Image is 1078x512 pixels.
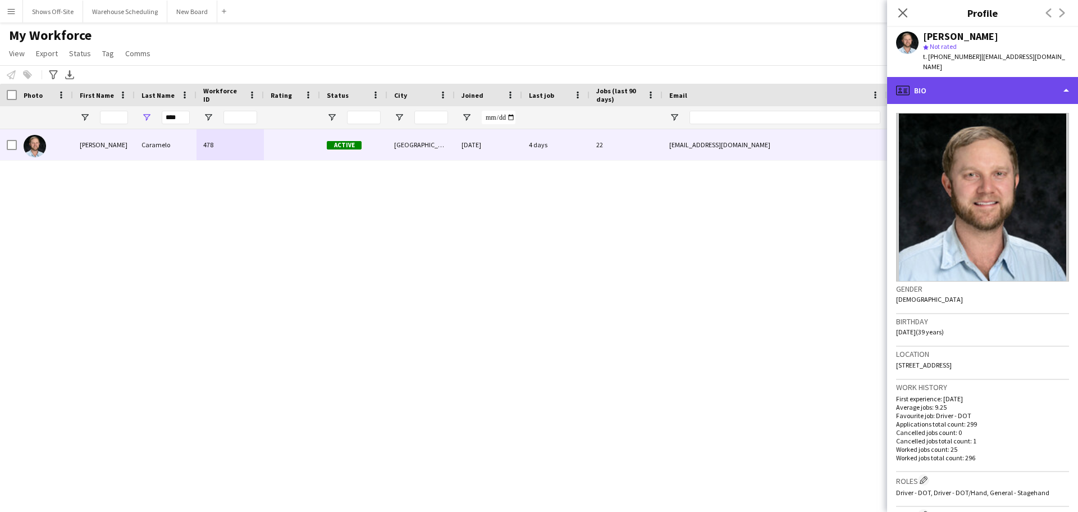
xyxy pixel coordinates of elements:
[327,141,362,149] span: Active
[80,112,90,123] button: Open Filter Menu
[689,111,880,124] input: Email Filter Input
[23,1,83,22] button: Shows Off-Site
[387,129,455,160] div: [GEOGRAPHIC_DATA]
[887,77,1078,104] div: Bio
[100,111,128,124] input: First Name Filter Input
[347,111,381,124] input: Status Filter Input
[455,129,522,160] div: [DATE]
[896,295,963,303] span: [DEMOGRAPHIC_DATA]
[327,112,337,123] button: Open Filter Menu
[887,6,1078,20] h3: Profile
[394,112,404,123] button: Open Filter Menu
[896,361,952,369] span: [STREET_ADDRESS]
[121,46,155,61] a: Comms
[529,91,554,99] span: Last job
[896,113,1069,282] img: Crew avatar or photo
[65,46,95,61] a: Status
[896,316,1069,327] h3: Birthday
[462,91,483,99] span: Joined
[203,112,213,123] button: Open Filter Menu
[4,46,29,61] a: View
[896,411,1069,420] p: Favourite job: Driver - DOT
[663,129,887,160] div: [EMAIL_ADDRESS][DOMAIN_NAME]
[327,91,349,99] span: Status
[462,112,472,123] button: Open Filter Menu
[923,31,998,42] div: [PERSON_NAME]
[896,454,1069,462] p: Worked jobs total count: 296
[167,1,217,22] button: New Board
[162,111,190,124] input: Last Name Filter Input
[98,46,118,61] a: Tag
[69,48,91,58] span: Status
[197,129,264,160] div: 478
[590,129,663,160] div: 22
[73,129,135,160] div: [PERSON_NAME]
[394,91,407,99] span: City
[930,42,957,51] span: Not rated
[923,52,981,61] span: t. [PHONE_NUMBER]
[596,87,642,103] span: Jobs (last 90 days)
[896,445,1069,454] p: Worked jobs count: 25
[47,68,60,81] app-action-btn: Advanced filters
[896,474,1069,486] h3: Roles
[141,91,175,99] span: Last Name
[896,382,1069,392] h3: Work history
[9,48,25,58] span: View
[271,91,292,99] span: Rating
[102,48,114,58] span: Tag
[135,129,197,160] div: Caramelo
[141,112,152,123] button: Open Filter Menu
[896,284,1069,294] h3: Gender
[522,129,590,160] div: 4 days
[896,420,1069,428] p: Applications total count: 299
[896,349,1069,359] h3: Location
[414,111,448,124] input: City Filter Input
[896,488,1049,497] span: Driver - DOT, Driver - DOT/Hand, General - Stagehand
[223,111,257,124] input: Workforce ID Filter Input
[24,91,43,99] span: Photo
[896,437,1069,445] p: Cancelled jobs total count: 1
[80,91,114,99] span: First Name
[9,27,92,44] span: My Workforce
[36,48,58,58] span: Export
[896,328,944,336] span: [DATE] (39 years)
[896,428,1069,437] p: Cancelled jobs count: 0
[896,395,1069,403] p: First experience: [DATE]
[923,52,1065,71] span: | [EMAIL_ADDRESS][DOMAIN_NAME]
[203,87,244,103] span: Workforce ID
[31,46,62,61] a: Export
[125,48,150,58] span: Comms
[669,112,679,123] button: Open Filter Menu
[896,403,1069,411] p: Average jobs: 9.25
[669,91,687,99] span: Email
[83,1,167,22] button: Warehouse Scheduling
[63,68,76,81] app-action-btn: Export XLSX
[482,111,515,124] input: Joined Filter Input
[24,135,46,157] img: Kirby Caramelo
